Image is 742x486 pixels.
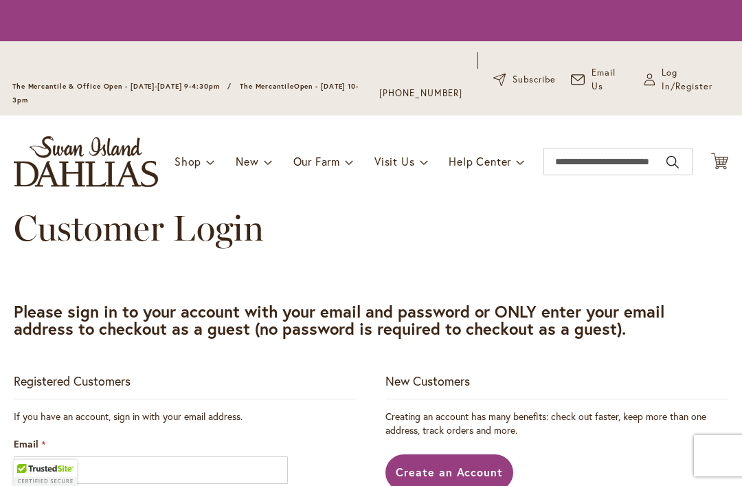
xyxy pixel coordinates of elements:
[385,410,728,437] p: Creating an account has many benefits: check out faster, keep more than one address, track orders...
[493,73,556,87] a: Subscribe
[12,82,294,91] span: The Mercantile & Office Open - [DATE]-[DATE] 9-4:30pm / The Mercantile
[513,73,556,87] span: Subscribe
[10,437,49,476] iframe: Launch Accessibility Center
[175,154,201,168] span: Shop
[449,154,511,168] span: Help Center
[14,410,357,423] div: If you have an account, sign in with your email address.
[236,154,258,168] span: New
[662,66,730,93] span: Log In/Register
[374,154,414,168] span: Visit Us
[14,136,158,187] a: store logo
[14,373,131,389] strong: Registered Customers
[293,154,340,168] span: Our Farm
[644,66,730,93] a: Log In/Register
[666,151,679,173] button: Search
[592,66,629,93] span: Email Us
[396,465,504,479] span: Create an Account
[379,87,462,100] a: [PHONE_NUMBER]
[14,206,264,250] span: Customer Login
[571,66,629,93] a: Email Us
[385,373,470,389] strong: New Customers
[14,300,664,340] strong: Please sign in to your account with your email and password or ONLY enter your email address to c...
